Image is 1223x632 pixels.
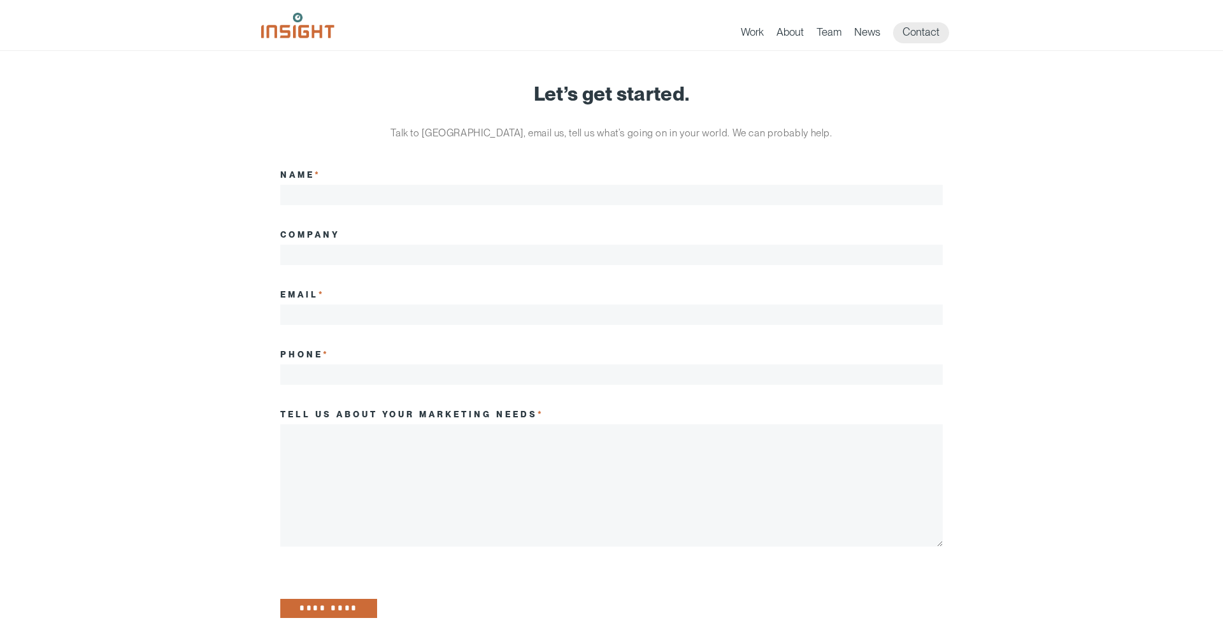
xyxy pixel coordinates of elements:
[373,124,850,143] p: Talk to [GEOGRAPHIC_DATA], email us, tell us what’s going on in your world. We can probably help.
[261,13,334,38] img: Insight Marketing Design
[280,349,329,359] label: Phone
[776,25,804,43] a: About
[280,169,321,180] label: Name
[280,229,340,240] label: Company
[741,22,962,43] nav: primary navigation menu
[280,409,544,419] label: Tell us about your marketing needs
[280,83,943,104] h1: Let’s get started.
[893,22,949,43] a: Contact
[280,289,325,299] label: Email
[854,25,880,43] a: News
[817,25,841,43] a: Team
[741,25,764,43] a: Work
